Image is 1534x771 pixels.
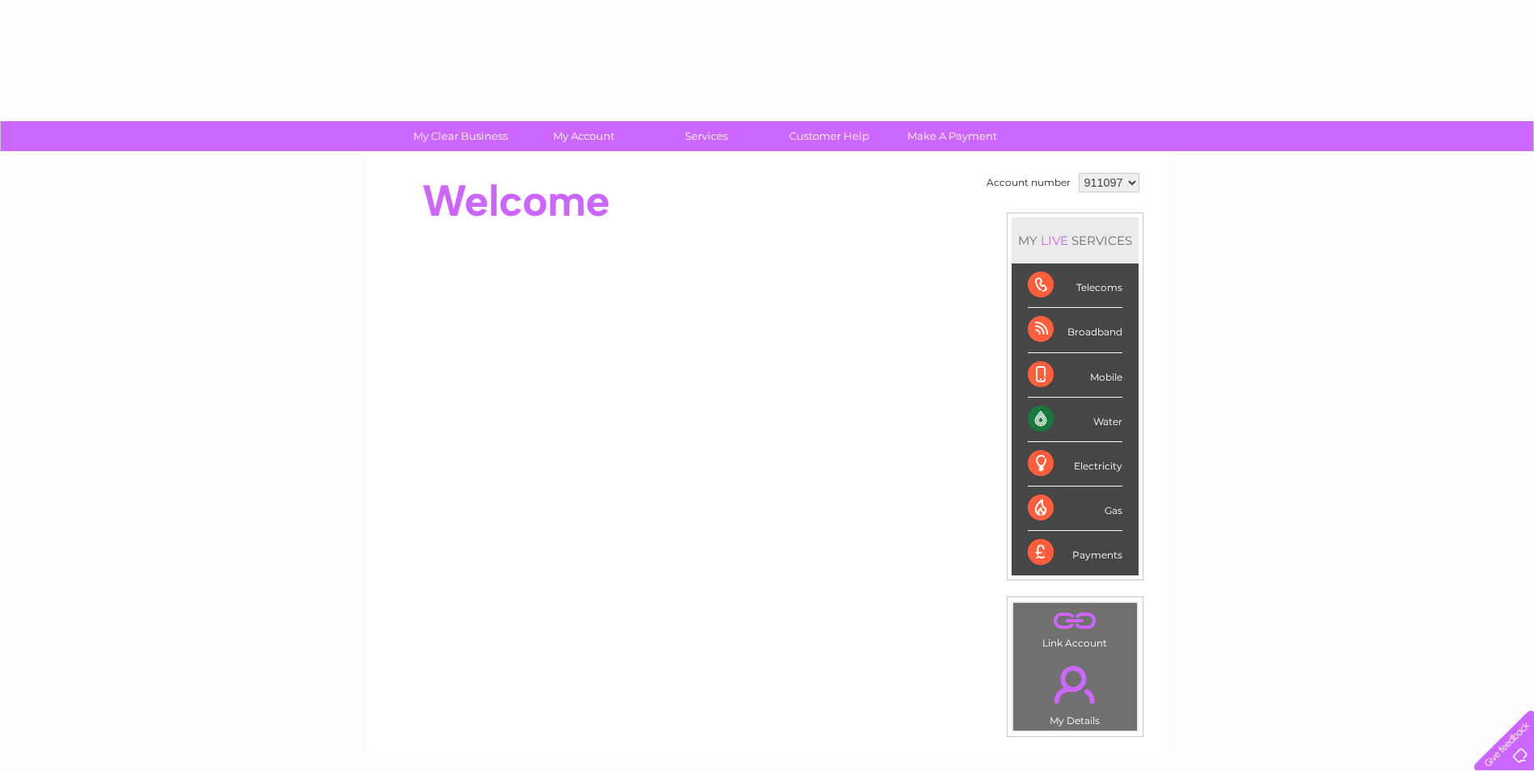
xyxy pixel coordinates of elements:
div: LIVE [1037,233,1071,248]
div: MY SERVICES [1012,217,1139,263]
a: Make A Payment [885,121,1019,151]
a: . [1017,656,1133,713]
div: Broadband [1028,308,1122,352]
td: Account number [983,169,1075,196]
a: Customer Help [763,121,896,151]
td: My Details [1012,652,1138,731]
a: Services [640,121,773,151]
a: My Clear Business [394,121,527,151]
a: . [1017,607,1133,635]
td: Link Account [1012,602,1138,653]
div: Telecoms [1028,263,1122,308]
div: Payments [1028,531,1122,575]
a: My Account [517,121,650,151]
div: Mobile [1028,353,1122,398]
div: Electricity [1028,442,1122,487]
div: Gas [1028,487,1122,531]
div: Water [1028,398,1122,442]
